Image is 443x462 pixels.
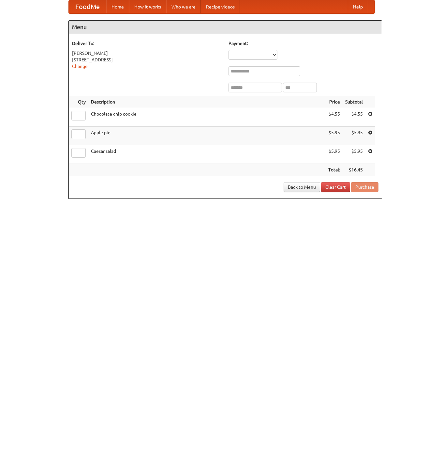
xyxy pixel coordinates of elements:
[343,108,365,127] td: $4.55
[343,96,365,108] th: Subtotal
[348,0,368,13] a: Help
[69,0,106,13] a: FoodMe
[88,127,326,145] td: Apple pie
[351,182,378,192] button: Purchase
[321,182,350,192] a: Clear Cart
[129,0,166,13] a: How it works
[72,50,222,56] div: [PERSON_NAME]
[326,145,343,164] td: $5.95
[69,21,382,34] h4: Menu
[343,145,365,164] td: $5.95
[343,127,365,145] td: $5.95
[72,40,222,47] h5: Deliver To:
[88,96,326,108] th: Description
[326,96,343,108] th: Price
[201,0,240,13] a: Recipe videos
[343,164,365,176] th: $16.45
[69,96,88,108] th: Qty
[88,145,326,164] td: Caesar salad
[326,108,343,127] td: $4.55
[88,108,326,127] td: Chocolate chip cookie
[229,40,378,47] h5: Payment:
[106,0,129,13] a: Home
[72,64,88,69] a: Change
[72,56,222,63] div: [STREET_ADDRESS]
[326,164,343,176] th: Total:
[166,0,201,13] a: Who we are
[284,182,320,192] a: Back to Menu
[326,127,343,145] td: $5.95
